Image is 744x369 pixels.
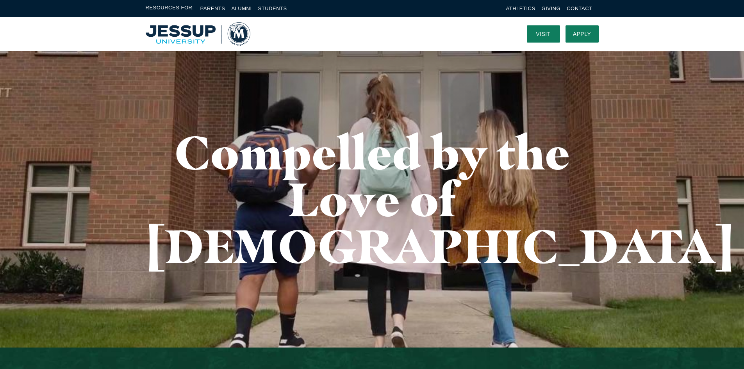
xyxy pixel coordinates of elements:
[146,4,194,13] span: Resources For:
[146,22,250,46] a: Home
[567,5,592,11] a: Contact
[258,5,287,11] a: Students
[542,5,561,11] a: Giving
[231,5,252,11] a: Alumni
[506,5,535,11] a: Athletics
[527,25,560,43] a: Visit
[200,5,225,11] a: Parents
[566,25,599,43] a: Apply
[146,129,599,269] h1: Compelled by the Love of [DEMOGRAPHIC_DATA]
[146,22,250,46] img: Multnomah University Logo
